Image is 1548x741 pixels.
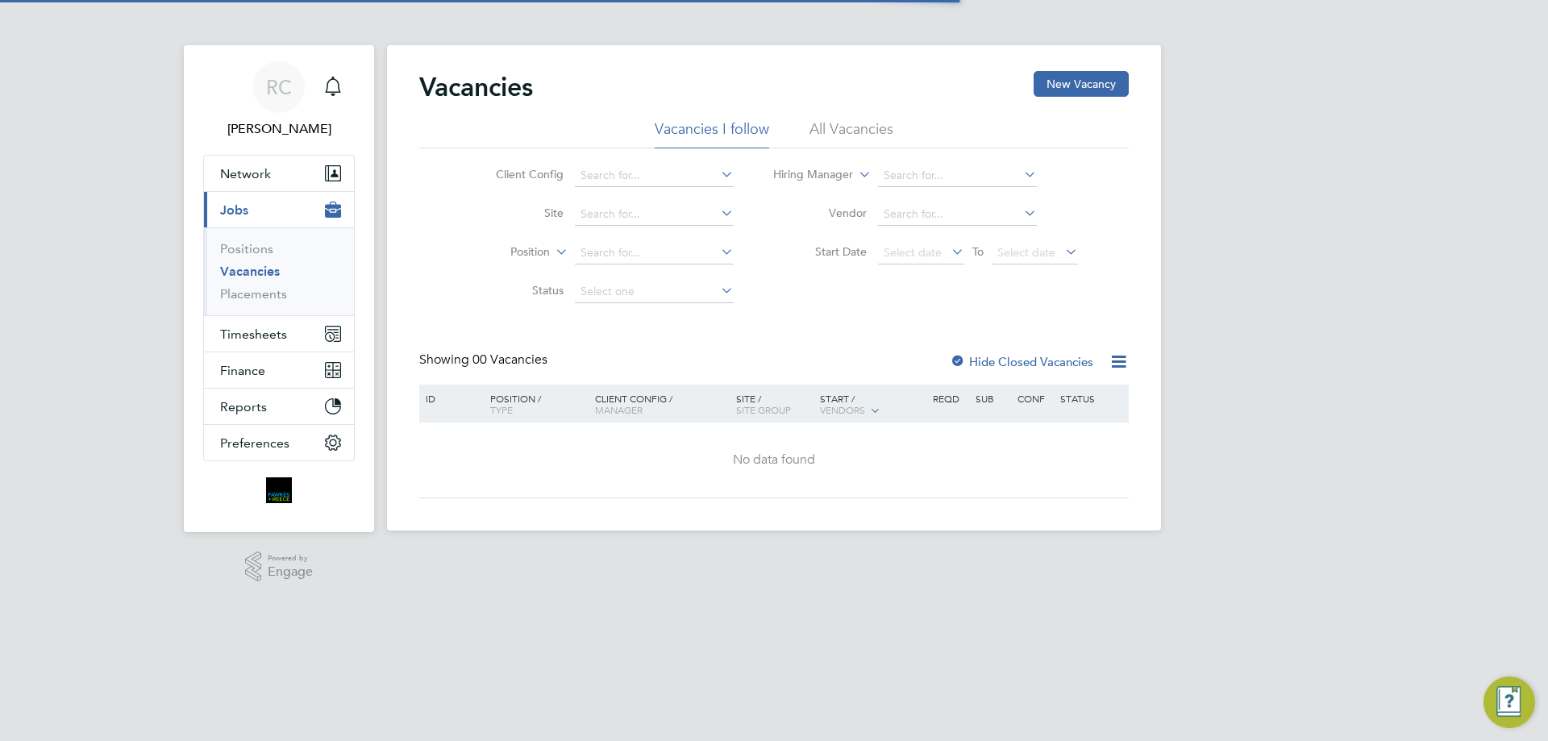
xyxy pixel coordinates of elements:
[967,241,988,262] span: To
[760,167,853,183] label: Hiring Manager
[220,363,265,378] span: Finance
[203,61,355,139] a: RC[PERSON_NAME]
[204,316,354,352] button: Timesheets
[184,45,374,532] nav: Main navigation
[972,385,1013,412] div: Sub
[268,565,313,579] span: Engage
[457,244,550,260] label: Position
[478,385,591,423] div: Position /
[472,352,547,368] span: 00 Vacancies
[878,203,1037,226] input: Search for...
[204,227,354,315] div: Jobs
[204,192,354,227] button: Jobs
[245,552,314,582] a: Powered byEngage
[471,283,564,298] label: Status
[929,385,971,412] div: Reqd
[204,156,354,191] button: Network
[266,77,292,98] span: RC
[1013,385,1055,412] div: Conf
[884,245,942,260] span: Select date
[655,119,769,148] li: Vacancies I follow
[220,399,267,414] span: Reports
[471,167,564,181] label: Client Config
[203,119,355,139] span: Robyn Clarke
[575,281,734,303] input: Select one
[422,385,478,412] div: ID
[1483,676,1535,728] button: Engage Resource Center
[1034,71,1129,97] button: New Vacancy
[732,385,817,423] div: Site /
[575,203,734,226] input: Search for...
[220,286,287,302] a: Placements
[878,164,1037,187] input: Search for...
[575,164,734,187] input: Search for...
[575,242,734,264] input: Search for...
[950,354,1093,369] label: Hide Closed Vacancies
[809,119,893,148] li: All Vacancies
[204,425,354,460] button: Preferences
[591,385,732,423] div: Client Config /
[220,202,248,218] span: Jobs
[997,245,1055,260] span: Select date
[1056,385,1126,412] div: Status
[204,352,354,388] button: Finance
[816,385,929,425] div: Start /
[774,206,867,220] label: Vendor
[419,71,533,103] h2: Vacancies
[204,389,354,424] button: Reports
[419,352,551,368] div: Showing
[220,241,273,256] a: Positions
[266,477,292,503] img: bromak-logo-retina.png
[736,403,791,416] span: Site Group
[774,244,867,259] label: Start Date
[203,477,355,503] a: Go to home page
[268,552,313,565] span: Powered by
[490,403,513,416] span: Type
[220,327,287,342] span: Timesheets
[595,403,643,416] span: Manager
[471,206,564,220] label: Site
[422,452,1126,468] div: No data found
[220,435,289,451] span: Preferences
[820,403,865,416] span: Vendors
[220,166,271,181] span: Network
[220,264,280,279] a: Vacancies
